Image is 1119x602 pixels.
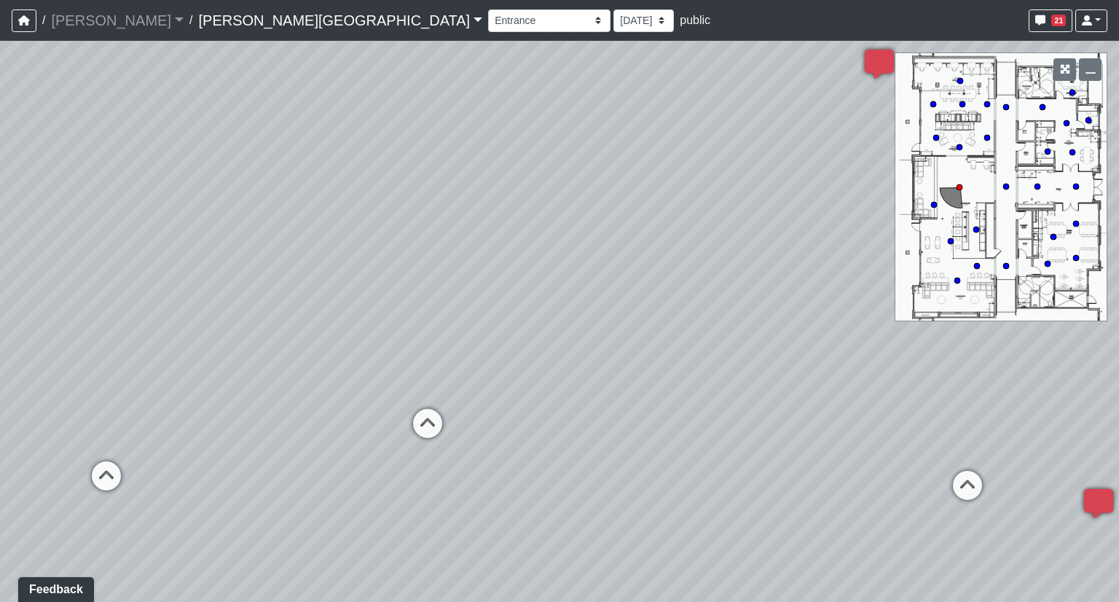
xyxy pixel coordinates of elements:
[198,6,482,35] a: [PERSON_NAME][GEOGRAPHIC_DATA]
[1029,9,1072,32] button: 21
[1051,15,1066,26] span: 21
[680,14,710,26] span: public
[51,6,184,35] a: [PERSON_NAME]
[184,6,198,35] span: /
[36,6,51,35] span: /
[11,573,97,602] iframe: Ybug feedback widget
